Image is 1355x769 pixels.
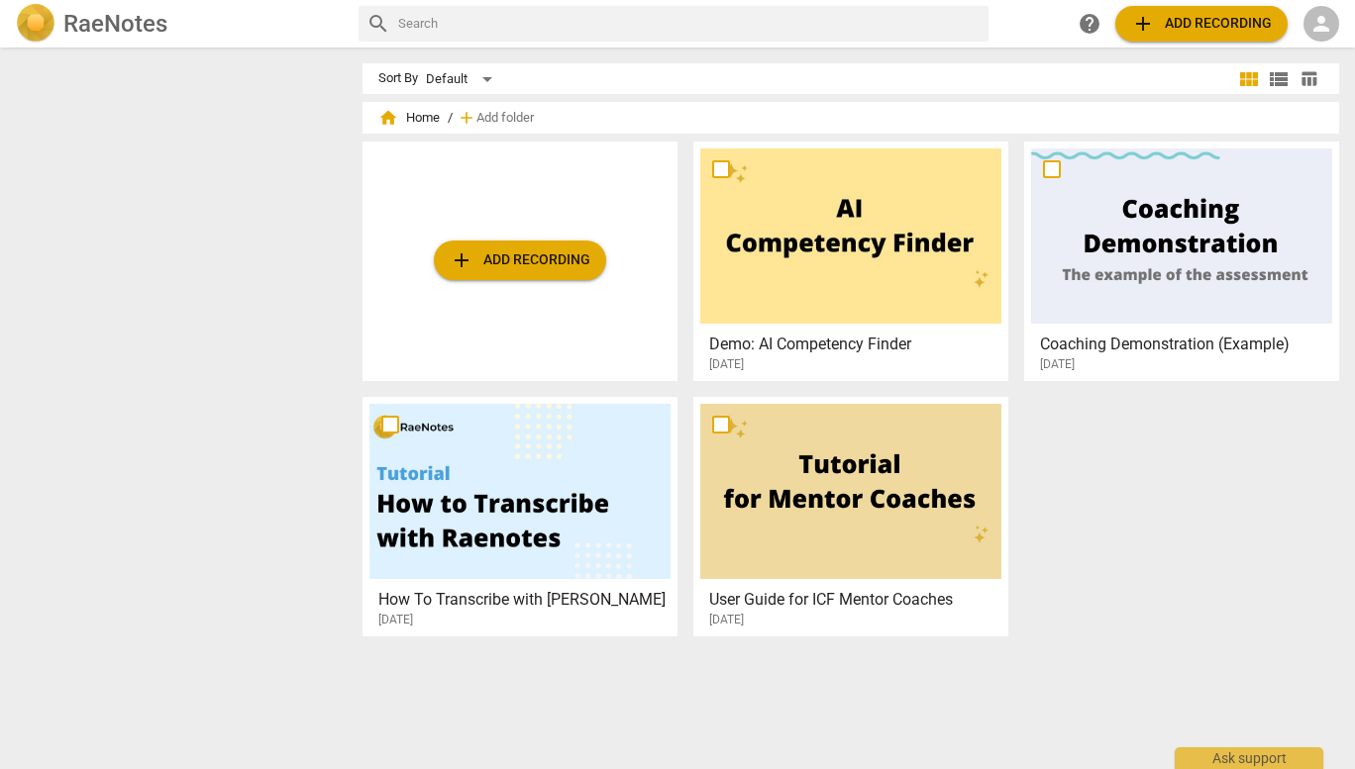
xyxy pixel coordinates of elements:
h2: RaeNotes [63,10,167,38]
span: help [1078,12,1101,36]
span: view_module [1237,67,1261,91]
button: Tile view [1234,64,1264,94]
span: person [1309,12,1333,36]
a: User Guide for ICF Mentor Coaches[DATE] [700,404,1001,627]
button: Table view [1294,64,1323,94]
button: List view [1264,64,1294,94]
a: Help [1072,6,1107,42]
h3: User Guide for ICF Mentor Coaches [709,588,1003,612]
div: Default [426,63,499,95]
span: Add recording [450,248,590,272]
a: How To Transcribe with [PERSON_NAME][DATE] [369,404,671,627]
span: / [448,111,453,126]
span: home [378,108,398,128]
h3: Demo: AI Competency Finder [709,333,1003,356]
span: add [450,248,473,272]
h3: Coaching Demonstration (Example) [1040,333,1334,356]
div: Ask support [1175,747,1323,769]
span: Home [378,108,440,128]
div: Sort By [378,71,418,86]
a: Demo: AI Competency Finder[DATE] [700,148,1001,372]
button: Upload [1115,6,1288,42]
span: Add folder [476,111,534,126]
input: Search [398,8,981,40]
img: Logo [16,4,55,44]
h3: How To Transcribe with RaeNotes [378,588,673,612]
span: [DATE] [378,612,413,628]
span: add [1131,12,1155,36]
button: Upload [434,240,606,280]
span: [DATE] [1040,356,1075,373]
span: table_chart [1300,69,1318,88]
a: LogoRaeNotes [16,4,343,44]
span: [DATE] [709,612,744,628]
span: [DATE] [709,356,744,373]
span: add [457,108,476,128]
span: search [366,12,390,36]
span: view_list [1267,67,1291,91]
span: Add recording [1131,12,1272,36]
a: Coaching Demonstration (Example)[DATE] [1031,148,1332,372]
